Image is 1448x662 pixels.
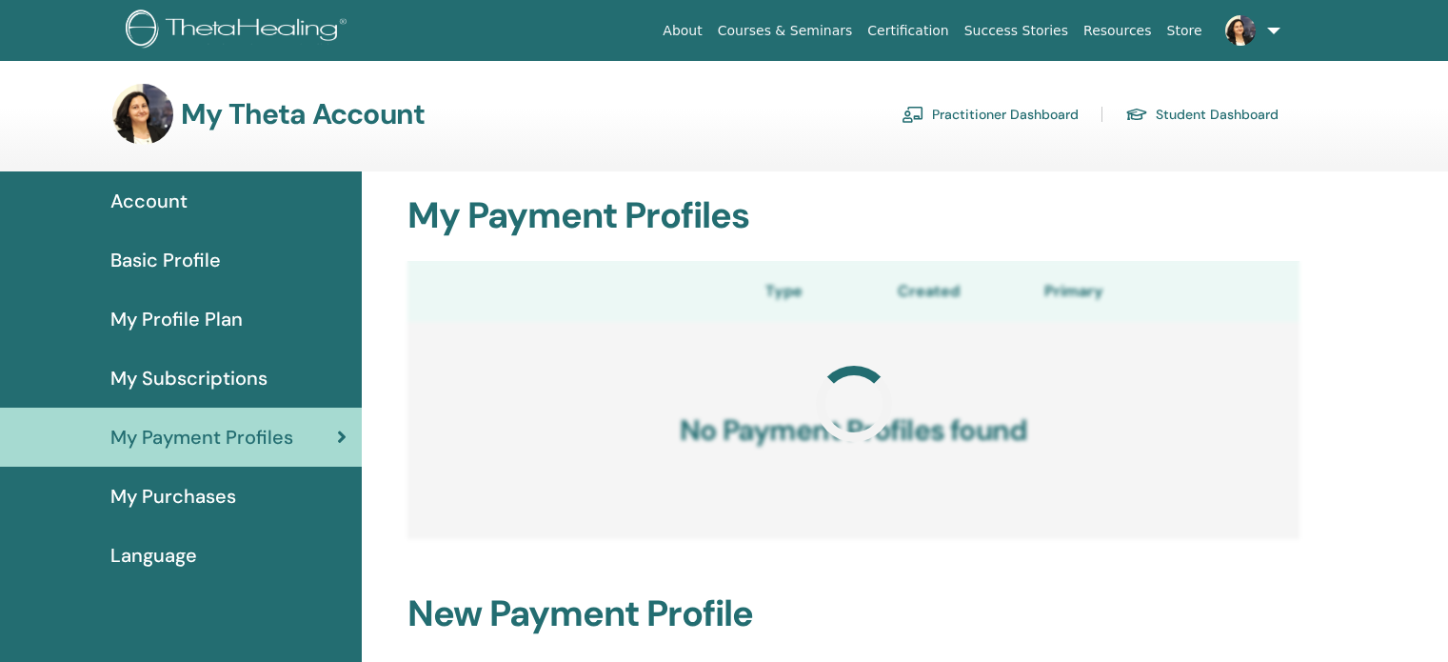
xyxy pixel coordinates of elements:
a: Practitioner Dashboard [902,99,1079,130]
a: Store [1160,13,1210,49]
img: default.jpg [112,84,173,145]
img: logo.png [126,10,353,52]
span: Basic Profile [110,246,221,274]
a: Success Stories [957,13,1076,49]
h2: My Payment Profiles [396,194,1311,238]
span: My Subscriptions [110,364,268,392]
a: Certification [860,13,956,49]
a: Resources [1076,13,1160,49]
img: default.jpg [1225,15,1256,46]
span: Account [110,187,188,215]
span: My Payment Profiles [110,423,293,451]
img: chalkboard-teacher.svg [902,106,924,123]
span: My Profile Plan [110,305,243,333]
h3: My Theta Account [181,97,425,131]
span: My Purchases [110,482,236,511]
h2: New Payment Profile [396,592,1311,636]
a: Student Dashboard [1125,99,1279,130]
a: About [655,13,709,49]
span: Language [110,541,197,570]
a: Courses & Seminars [710,13,861,49]
img: graduation-cap.svg [1125,107,1148,123]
